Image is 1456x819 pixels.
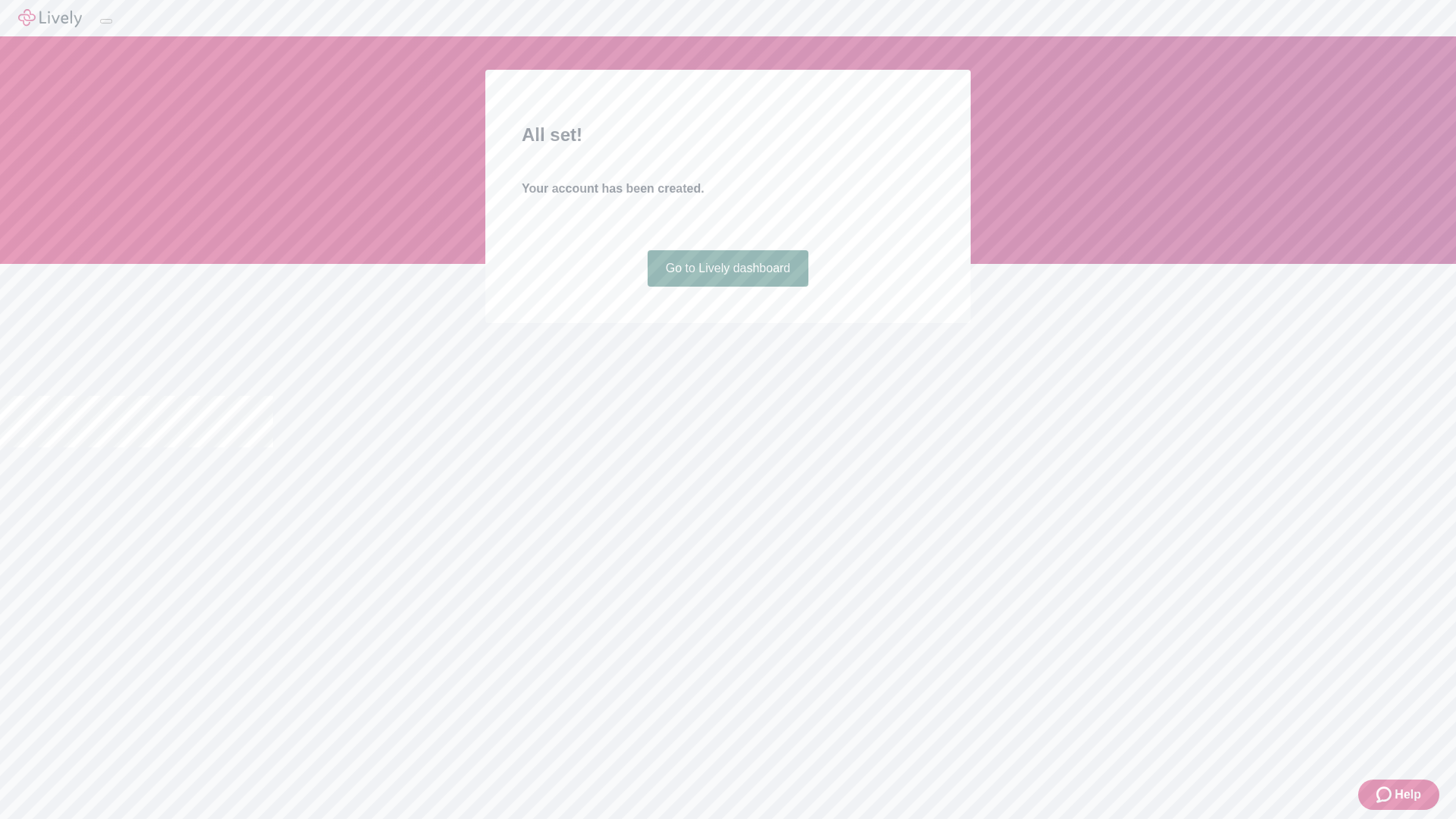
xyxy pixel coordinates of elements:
[522,121,934,149] h2: All set!
[1376,786,1395,804] svg: Zendesk support icon
[1358,780,1439,810] button: Zendesk support iconHelp
[648,250,809,287] a: Go to Lively dashboard
[1395,786,1421,804] span: Help
[18,9,82,27] img: Lively
[100,19,112,24] button: Log out
[522,180,934,198] h4: Your account has been created.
